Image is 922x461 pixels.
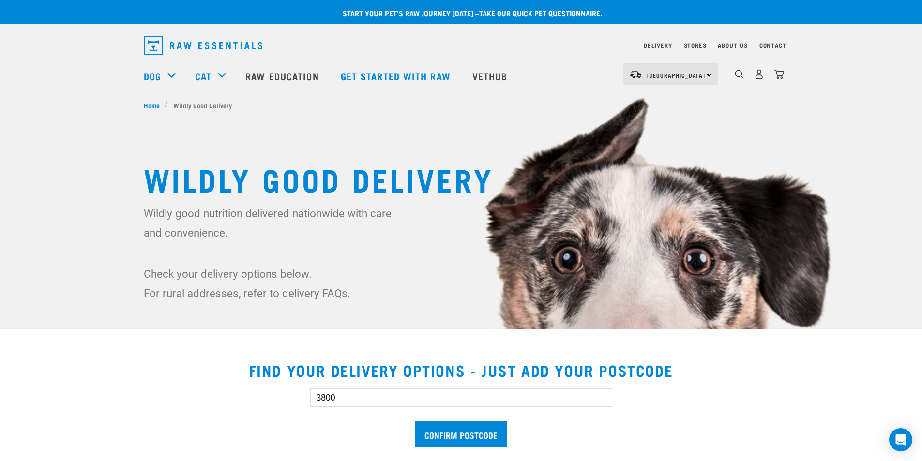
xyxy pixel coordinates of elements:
[644,44,672,47] a: Delivery
[144,36,262,55] img: Raw Essentials Logo
[144,100,165,110] a: Home
[310,388,612,407] input: Enter your postcode here...
[889,428,912,451] div: Open Intercom Messenger
[136,32,786,59] nav: dropdown navigation
[144,204,398,242] p: Wildly good nutrition delivered nationwide with care and convenience.
[463,57,520,95] a: Vethub
[331,57,463,95] a: Get started with Raw
[647,74,706,77] span: [GEOGRAPHIC_DATA]
[144,161,779,196] h1: Wildly Good Delivery
[195,69,212,83] a: Cat
[754,69,764,79] img: user.png
[415,421,507,447] input: Confirm postcode
[718,44,747,47] a: About Us
[144,100,160,110] span: Home
[144,69,161,83] a: Dog
[12,361,910,379] h2: Find your delivery options - just add your postcode
[684,44,707,47] a: Stores
[144,264,398,303] p: Check your delivery options below. For rural addresses, refer to delivery FAQs.
[774,69,784,79] img: home-icon@2x.png
[236,57,331,95] a: Raw Education
[144,100,779,110] nav: breadcrumbs
[735,70,744,79] img: home-icon-1@2x.png
[479,11,602,15] a: take our quick pet questionnaire.
[629,70,642,79] img: van-moving.png
[759,44,786,47] a: Contact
